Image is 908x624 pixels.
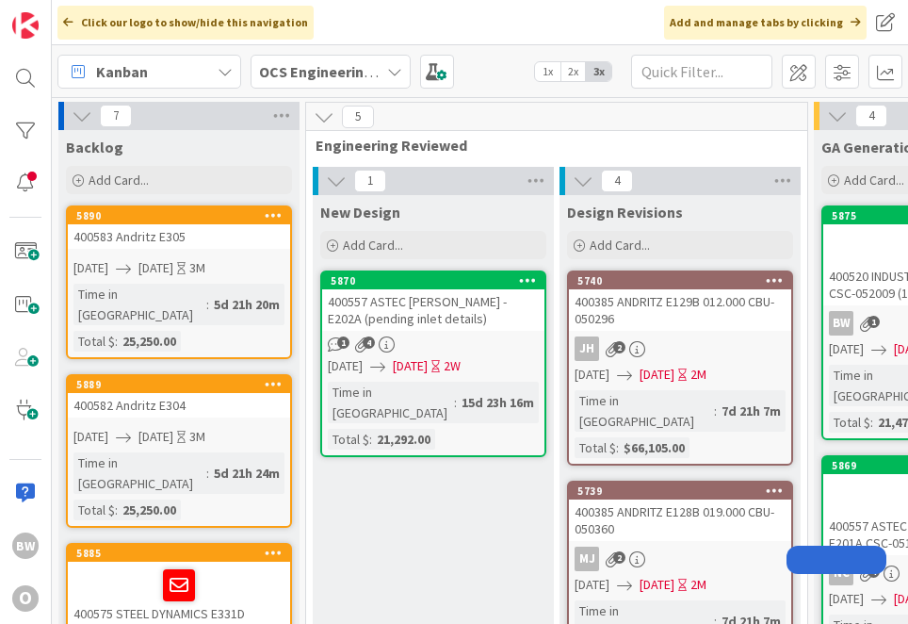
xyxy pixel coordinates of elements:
span: 2x [560,62,586,81]
div: Time in [GEOGRAPHIC_DATA] [73,284,206,325]
div: MJ [569,547,791,571]
div: 5889400582 Andritz E304 [68,376,290,418]
span: : [714,401,717,421]
div: 5d 21h 24m [209,463,284,484]
div: 5740400385 ANDRITZ E129B 012.000 CBU- 050296 [569,272,791,331]
div: JH [575,337,599,361]
span: [DATE] [393,356,428,376]
span: 4 [363,337,375,349]
span: [DATE] [138,258,173,278]
span: : [206,294,209,315]
div: 5885 [76,547,290,560]
div: 5870 [331,274,544,287]
div: 3M [189,258,205,278]
div: 400385 ANDRITZ E128B 019.000 CBU- 050360 [569,500,791,541]
span: Engineering Reviewed [316,136,784,155]
span: 4 [601,170,633,192]
div: 5739 [577,484,791,498]
span: New Design [320,203,400,222]
span: [DATE] [328,356,363,376]
div: 25,250.00 [118,331,181,352]
b: OCS Engineering Department [259,62,460,81]
span: : [616,437,619,458]
div: BW [12,533,39,559]
div: Total $ [73,331,115,352]
span: 1x [535,62,560,81]
div: 5890 [76,209,290,222]
div: 3M [189,427,205,447]
span: 2 [613,341,625,353]
span: [DATE] [73,427,108,447]
span: Add Card... [590,237,650,254]
div: Total $ [328,429,369,450]
div: 5d 21h 20m [209,294,284,315]
div: 5889 [76,378,290,391]
span: : [115,500,118,520]
span: : [115,331,118,352]
div: Click our logo to show/hide this navigation [57,6,314,40]
span: : [870,412,873,433]
a: 5890400583 Andritz E305[DATE][DATE]3MTime in [GEOGRAPHIC_DATA]:5d 21h 20mTotal $:25,250.00 [66,205,292,359]
div: Time in [GEOGRAPHIC_DATA] [328,382,454,423]
span: 7 [100,105,132,127]
span: [DATE] [829,589,864,609]
div: 5870 [322,272,544,289]
span: : [369,429,372,450]
div: 5739 [569,483,791,500]
span: [DATE] [640,365,674,385]
div: $66,105.00 [619,437,689,458]
div: 5885 [68,545,290,562]
span: 1 [337,337,349,349]
div: 5740 [569,272,791,289]
div: JH [569,337,791,361]
span: 3x [586,62,611,81]
div: 5739400385 ANDRITZ E128B 019.000 CBU- 050360 [569,483,791,541]
div: 2W [444,356,461,376]
div: 400557 ASTEC [PERSON_NAME] - E202A (pending inlet details) [322,289,544,331]
div: Time in [GEOGRAPHIC_DATA] [73,452,206,494]
div: 2M [690,365,706,385]
div: Time in [GEOGRAPHIC_DATA] [575,390,714,432]
span: [DATE] [575,575,609,595]
span: [DATE] [829,339,864,359]
div: Total $ [575,437,616,458]
input: Quick Filter... [631,55,772,89]
span: : [206,463,209,484]
span: Add Card... [89,172,149,189]
div: O [12,585,39,612]
a: 5889400582 Andritz E304[DATE][DATE]3MTime in [GEOGRAPHIC_DATA]:5d 21h 24mTotal $:25,250.00 [66,374,292,528]
span: 4 [855,105,887,127]
span: [DATE] [138,427,173,447]
div: 400385 ANDRITZ E129B 012.000 CBU- 050296 [569,289,791,331]
span: Backlog [66,138,123,156]
div: 5889 [68,376,290,393]
div: Total $ [829,412,870,433]
div: 21,292.00 [372,429,435,450]
div: 5890 [68,207,290,224]
div: 400583 Andritz E305 [68,224,290,249]
div: Total $ [73,500,115,520]
div: 2M [690,575,706,595]
span: 1 [867,316,880,328]
div: 400582 Andritz E304 [68,393,290,418]
span: 5 [342,106,374,128]
div: 5870400557 ASTEC [PERSON_NAME] - E202A (pending inlet details) [322,272,544,331]
div: Add and manage tabs by clicking [664,6,867,40]
div: 5740 [577,274,791,287]
span: Design Revisions [567,203,683,222]
a: 5740400385 ANDRITZ E129B 012.000 CBU- 050296JH[DATE][DATE]2MTime in [GEOGRAPHIC_DATA]:7d 21h 7mTo... [567,271,793,466]
div: 15d 23h 16m [457,392,539,413]
div: 25,250.00 [118,500,181,520]
span: [DATE] [73,258,108,278]
div: BW [829,311,853,336]
span: 1 [354,170,386,192]
span: [DATE] [575,365,609,385]
span: Add Card... [343,237,403,254]
div: MJ [575,547,599,571]
div: 7d 21h 7m [717,401,786,421]
img: Visit kanbanzone.com [12,12,39,39]
span: Kanban [96,60,148,83]
span: 2 [613,551,625,564]
span: : [454,392,457,413]
span: [DATE] [640,575,674,595]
